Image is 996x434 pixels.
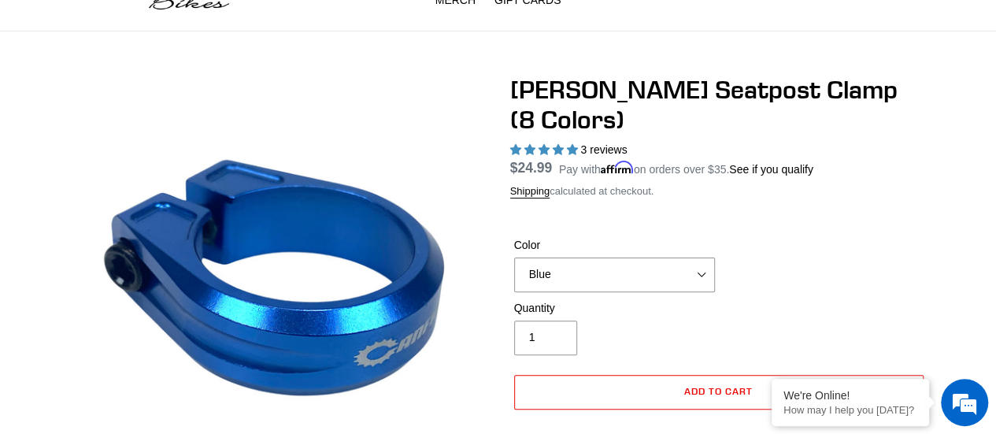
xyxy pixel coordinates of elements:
[510,143,581,156] span: 5.00 stars
[514,375,924,410] button: Add to cart
[684,385,753,397] span: Add to cart
[783,404,917,416] p: How may I help you today?
[510,184,928,199] div: calculated at checkout.
[783,389,917,402] div: We're Online!
[729,163,813,176] a: See if you qualify - Learn more about Affirm Financing (opens in modal)
[559,158,813,178] p: Pay with on orders over $35.
[514,300,715,317] label: Quantity
[510,185,550,198] a: Shipping
[580,143,627,156] span: 3 reviews
[601,161,634,174] span: Affirm
[510,75,928,135] h1: [PERSON_NAME] Seatpost Clamp (8 Colors)
[510,160,553,176] span: $24.99
[514,237,715,254] label: Color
